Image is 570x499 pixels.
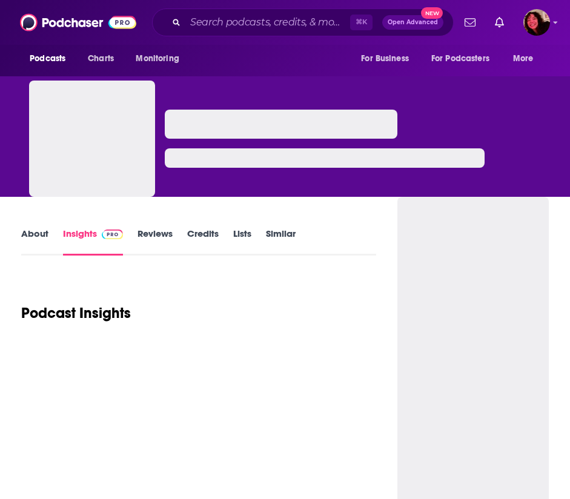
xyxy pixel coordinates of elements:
[138,228,173,256] a: Reviews
[460,12,480,33] a: Show notifications dropdown
[20,11,136,34] img: Podchaser - Follow, Share and Rate Podcasts
[102,230,123,239] img: Podchaser Pro
[266,228,296,256] a: Similar
[505,47,549,70] button: open menu
[21,47,81,70] button: open menu
[127,47,194,70] button: open menu
[187,228,219,256] a: Credits
[423,47,507,70] button: open menu
[361,50,409,67] span: For Business
[523,9,550,36] span: Logged in as Kathryn-Musilek
[421,7,443,19] span: New
[353,47,424,70] button: open menu
[382,15,443,30] button: Open AdvancedNew
[80,47,121,70] a: Charts
[523,9,550,36] img: User Profile
[21,228,48,256] a: About
[388,19,438,25] span: Open Advanced
[513,50,534,67] span: More
[185,13,350,32] input: Search podcasts, credits, & more...
[136,50,179,67] span: Monitoring
[490,12,509,33] a: Show notifications dropdown
[152,8,454,36] div: Search podcasts, credits, & more...
[233,228,251,256] a: Lists
[88,50,114,67] span: Charts
[523,9,550,36] button: Show profile menu
[30,50,65,67] span: Podcasts
[350,15,373,30] span: ⌘ K
[63,228,123,256] a: InsightsPodchaser Pro
[431,50,489,67] span: For Podcasters
[21,304,131,322] h1: Podcast Insights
